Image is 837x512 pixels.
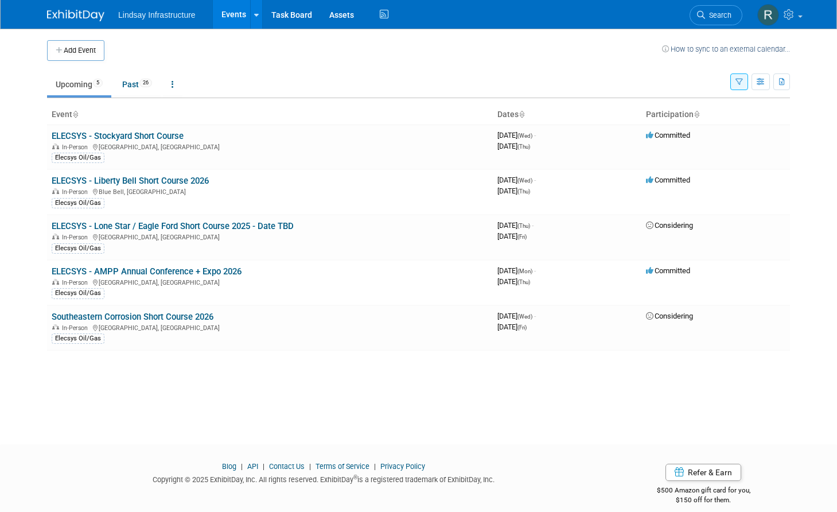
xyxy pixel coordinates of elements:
[306,462,314,471] span: |
[52,232,488,241] div: [GEOGRAPHIC_DATA], [GEOGRAPHIC_DATA]
[497,131,536,139] span: [DATE]
[517,324,527,331] span: (Fri)
[62,279,91,286] span: In-Person
[269,462,305,471] a: Contact Us
[62,324,91,332] span: In-Person
[497,277,530,286] span: [DATE]
[497,323,527,331] span: [DATE]
[52,221,294,231] a: ELECSYS - Lone Star / Eagle Ford Short Course 2025 - Date TBD
[497,187,530,195] span: [DATE]
[316,462,369,471] a: Terms of Service
[47,10,104,21] img: ExhibitDay
[62,143,91,151] span: In-Person
[62,234,91,241] span: In-Person
[534,312,536,320] span: -
[222,462,236,471] a: Blog
[497,266,536,275] span: [DATE]
[52,198,104,208] div: Elecsys Oil/Gas
[139,79,152,87] span: 26
[52,153,104,163] div: Elecsys Oil/Gas
[517,133,532,139] span: (Wed)
[52,131,184,141] a: ELECSYS - Stockyard Short Course
[517,188,530,195] span: (Thu)
[493,105,641,125] th: Dates
[52,312,213,322] a: Southeastern Corrosion Short Course 2026
[114,73,161,95] a: Past26
[517,223,530,229] span: (Thu)
[694,110,699,119] a: Sort by Participation Type
[118,10,196,20] span: Lindsay Infrastructure
[519,110,524,119] a: Sort by Start Date
[52,277,488,286] div: [GEOGRAPHIC_DATA], [GEOGRAPHIC_DATA]
[52,266,242,277] a: ELECSYS - AMPP Annual Conference + Expo 2026
[497,221,534,230] span: [DATE]
[517,268,532,274] span: (Mon)
[47,40,104,61] button: Add Event
[517,234,527,240] span: (Fri)
[47,73,111,95] a: Upcoming5
[52,243,104,254] div: Elecsys Oil/Gas
[52,234,59,239] img: In-Person Event
[497,142,530,150] span: [DATE]
[534,131,536,139] span: -
[617,478,790,505] div: $500 Amazon gift card for you,
[72,110,78,119] a: Sort by Event Name
[52,333,104,344] div: Elecsys Oil/Gas
[646,131,690,139] span: Committed
[247,462,258,471] a: API
[705,11,731,20] span: Search
[47,105,493,125] th: Event
[52,288,104,298] div: Elecsys Oil/Gas
[662,45,790,53] a: How to sync to an external calendar...
[646,221,693,230] span: Considering
[517,279,530,285] span: (Thu)
[52,143,59,149] img: In-Person Event
[47,472,600,485] div: Copyright © 2025 ExhibitDay, Inc. All rights reserved. ExhibitDay is a registered trademark of Ex...
[497,232,527,241] span: [DATE]
[757,4,779,26] img: Ryan Wilcox
[517,143,530,150] span: (Thu)
[52,188,59,194] img: In-Person Event
[260,462,267,471] span: |
[353,474,357,480] sup: ®
[497,312,536,320] span: [DATE]
[617,495,790,505] div: $150 off for them.
[52,142,488,151] div: [GEOGRAPHIC_DATA], [GEOGRAPHIC_DATA]
[665,464,741,481] a: Refer & Earn
[52,324,59,330] img: In-Person Event
[646,266,690,275] span: Committed
[380,462,425,471] a: Privacy Policy
[534,266,536,275] span: -
[517,313,532,320] span: (Wed)
[534,176,536,184] span: -
[646,312,693,320] span: Considering
[690,5,742,25] a: Search
[52,279,59,285] img: In-Person Event
[646,176,690,184] span: Committed
[497,176,536,184] span: [DATE]
[52,187,488,196] div: Blue Bell, [GEOGRAPHIC_DATA]
[641,105,790,125] th: Participation
[62,188,91,196] span: In-Person
[93,79,103,87] span: 5
[52,323,488,332] div: [GEOGRAPHIC_DATA], [GEOGRAPHIC_DATA]
[532,221,534,230] span: -
[52,176,209,186] a: ELECSYS - Liberty Bell Short Course 2026
[517,177,532,184] span: (Wed)
[238,462,246,471] span: |
[371,462,379,471] span: |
